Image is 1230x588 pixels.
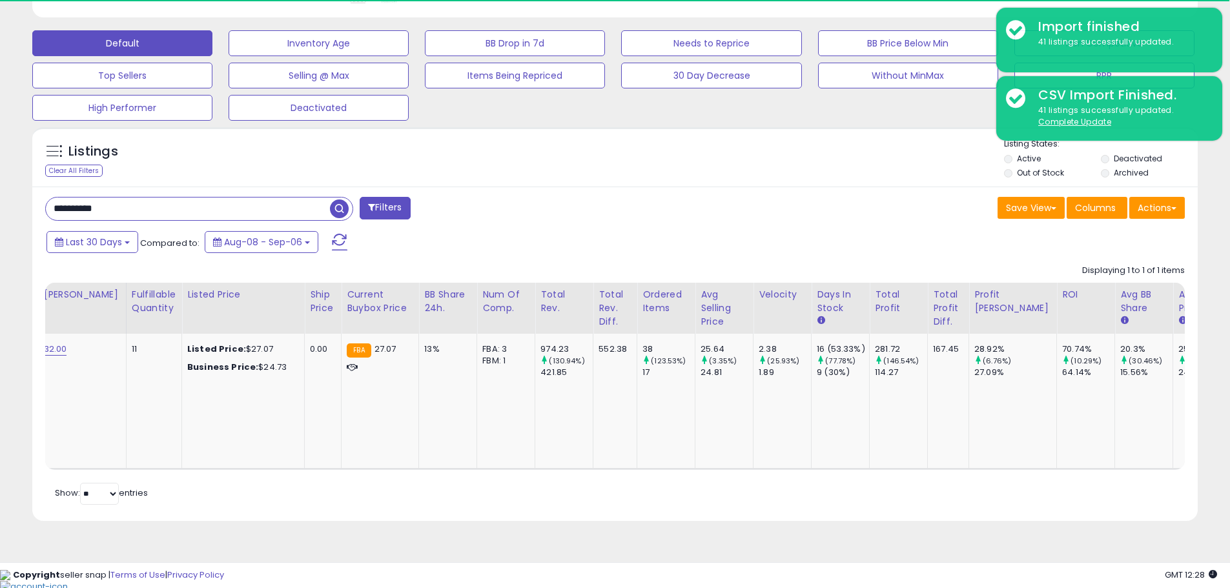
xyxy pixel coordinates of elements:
div: 20.3% [1120,343,1173,355]
div: 9 (30%) [817,367,869,378]
a: 32.00 [44,343,67,356]
div: 2.38 [759,343,811,355]
b: Listed Price: [187,343,246,355]
button: Actions [1129,197,1185,219]
div: 552.38 [599,343,627,355]
button: Save View [998,197,1065,219]
div: Import finished [1029,17,1213,36]
div: Clear All Filters [45,165,103,177]
div: $27.07 [187,343,294,355]
button: Deactivated [229,95,409,121]
div: Displaying 1 to 1 of 1 items [1082,265,1185,277]
div: Listed Price [187,288,299,301]
h5: Listings [68,143,118,161]
div: 17 [642,367,695,378]
div: Velocity [759,288,806,301]
span: Compared to: [140,237,200,249]
div: Total Rev. [540,288,588,315]
div: Avg BB Share [1120,288,1167,315]
span: Aug-08 - Sep-06 [224,236,302,248]
div: 167.45 [933,343,959,355]
div: 1.89 [759,367,811,378]
div: 38 [642,343,695,355]
div: Avg Win Price [1178,288,1225,315]
div: 114.27 [875,367,927,378]
button: Selling @ Max [229,63,409,88]
div: [PERSON_NAME] [44,288,121,301]
small: (77.78%) [825,356,856,366]
u: Complete Update [1038,116,1111,127]
div: CSV Import Finished. [1029,86,1213,105]
div: 41 listings successfully updated. [1029,36,1213,48]
button: High Performer [32,95,212,121]
div: 421.85 [540,367,593,378]
label: Archived [1114,167,1149,178]
div: Days In Stock [817,288,864,315]
small: Days In Stock. [817,315,825,327]
div: Total Profit Diff. [933,288,963,329]
div: FBA: 3 [482,343,525,355]
button: BB Price Below Min [818,30,998,56]
button: Top Sellers [32,63,212,88]
label: Active [1017,153,1041,164]
span: Show: entries [55,487,148,499]
b: Business Price: [187,361,258,373]
button: Without MinMax [818,63,998,88]
small: (3.35%) [709,356,737,366]
button: Inventory Age [229,30,409,56]
button: Items Being Repriced [425,63,605,88]
button: 30 Day Decrease [621,63,801,88]
div: BB Share 24h. [424,288,471,315]
div: Total Profit [875,288,922,315]
small: (123.53%) [651,356,686,366]
button: Default [32,30,212,56]
div: Total Rev. Diff. [599,288,631,329]
div: 16 (53.33%) [817,343,869,355]
button: Aug-08 - Sep-06 [205,231,318,253]
div: 281.72 [875,343,927,355]
span: Columns [1075,201,1116,214]
span: Last 30 Days [66,236,122,248]
span: 27.07 [374,343,396,355]
div: 974.23 [540,343,593,355]
small: (6.76%) [983,356,1011,366]
div: 15.56% [1120,367,1173,378]
div: Current Buybox Price [347,288,413,315]
button: RPR [1014,63,1194,88]
small: FBA [347,343,371,358]
small: (25.93%) [767,356,799,366]
small: (30.46%) [1129,356,1162,366]
div: 0.00 [310,343,331,355]
div: Ordered Items [642,288,690,315]
div: 28.92% [974,343,1056,355]
div: 41 listings successfully updated. [1029,105,1213,128]
div: Fulfillable Quantity [132,288,176,315]
small: Avg Win Price. [1178,315,1186,327]
div: 64.14% [1062,367,1114,378]
div: $24.73 [187,361,294,373]
label: Out of Stock [1017,167,1064,178]
button: Needs to Reprice [621,30,801,56]
small: Avg BB Share. [1120,315,1128,327]
div: FBM: 1 [482,355,525,367]
div: Profit [PERSON_NAME] [974,288,1051,315]
small: (146.54%) [883,356,919,366]
label: Deactivated [1114,153,1162,164]
div: 27.09% [974,367,1056,378]
small: (130.94%) [549,356,584,366]
button: Filters [360,197,410,219]
div: Ship Price [310,288,336,315]
button: Columns [1067,197,1127,219]
div: 13% [424,343,467,355]
button: BB Drop in 7d [425,30,605,56]
div: 70.74% [1062,343,1114,355]
p: Listing States: [1004,138,1198,150]
div: 25.64 [701,343,753,355]
small: (10.29%) [1071,356,1102,366]
div: 24.81 [701,367,753,378]
button: Last 30 Days [46,231,138,253]
div: Num of Comp. [482,288,529,315]
div: 11 [132,343,172,355]
div: Avg Selling Price [701,288,748,329]
div: ROI [1062,288,1109,301]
